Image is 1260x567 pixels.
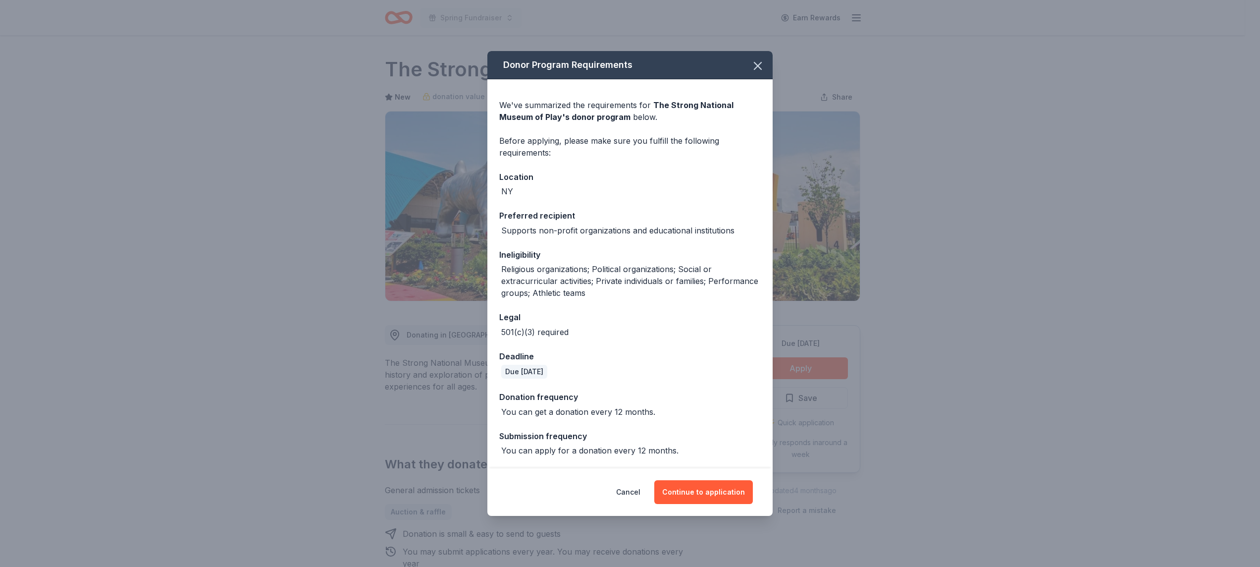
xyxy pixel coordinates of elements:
div: Preferred recipient [499,209,761,222]
div: We've summarized the requirements for below. [499,99,761,123]
div: You can get a donation every 12 months. [501,406,655,418]
div: Due [DATE] [501,365,547,379]
div: Location [499,170,761,183]
button: Continue to application [654,480,753,504]
div: Ineligibility [499,248,761,261]
div: Submission frequency [499,430,761,443]
div: Supports non-profit organizations and educational institutions [501,225,735,236]
div: Before applying, please make sure you fulfill the following requirements: [499,135,761,159]
div: 501(c)(3) required [501,326,569,338]
div: Donation frequency [499,391,761,403]
div: Donor Program Requirements [487,51,773,79]
button: Cancel [616,480,640,504]
div: You can apply for a donation every 12 months. [501,445,679,456]
div: Religious organizations; Political organizations; Social or extracurricular activities; Private i... [501,263,761,299]
div: NY [501,185,513,197]
div: Legal [499,311,761,324]
div: Deadline [499,350,761,363]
